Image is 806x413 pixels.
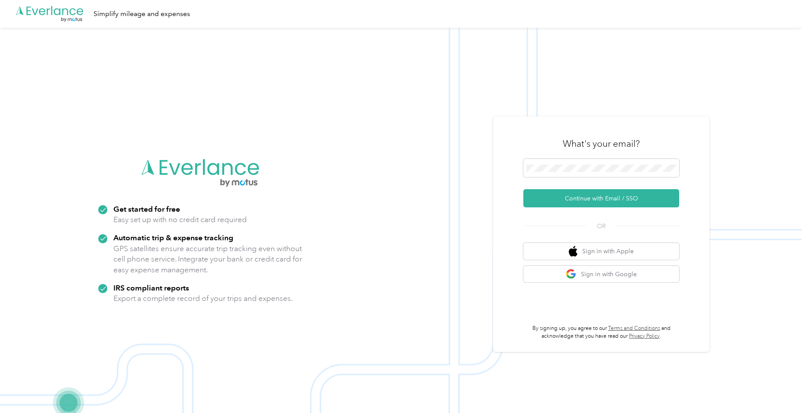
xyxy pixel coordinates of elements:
button: apple logoSign in with Apple [523,243,679,260]
a: Terms and Conditions [608,325,660,332]
img: apple logo [569,246,577,257]
strong: Get started for free [113,204,180,213]
div: Simplify mileage and expenses [93,9,190,19]
button: Continue with Email / SSO [523,189,679,207]
h3: What's your email? [563,138,640,150]
p: By signing up, you agree to our and acknowledge that you have read our . [523,325,679,340]
span: OR [586,222,616,231]
img: google logo [566,269,577,280]
p: GPS satellites ensure accurate trip tracking even without cell phone service. Integrate your bank... [113,243,303,275]
strong: IRS compliant reports [113,283,189,292]
a: Privacy Policy [629,333,660,339]
button: google logoSign in with Google [523,266,679,283]
strong: Automatic trip & expense tracking [113,233,233,242]
p: Export a complete record of your trips and expenses. [113,293,293,304]
p: Easy set up with no credit card required [113,214,247,225]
